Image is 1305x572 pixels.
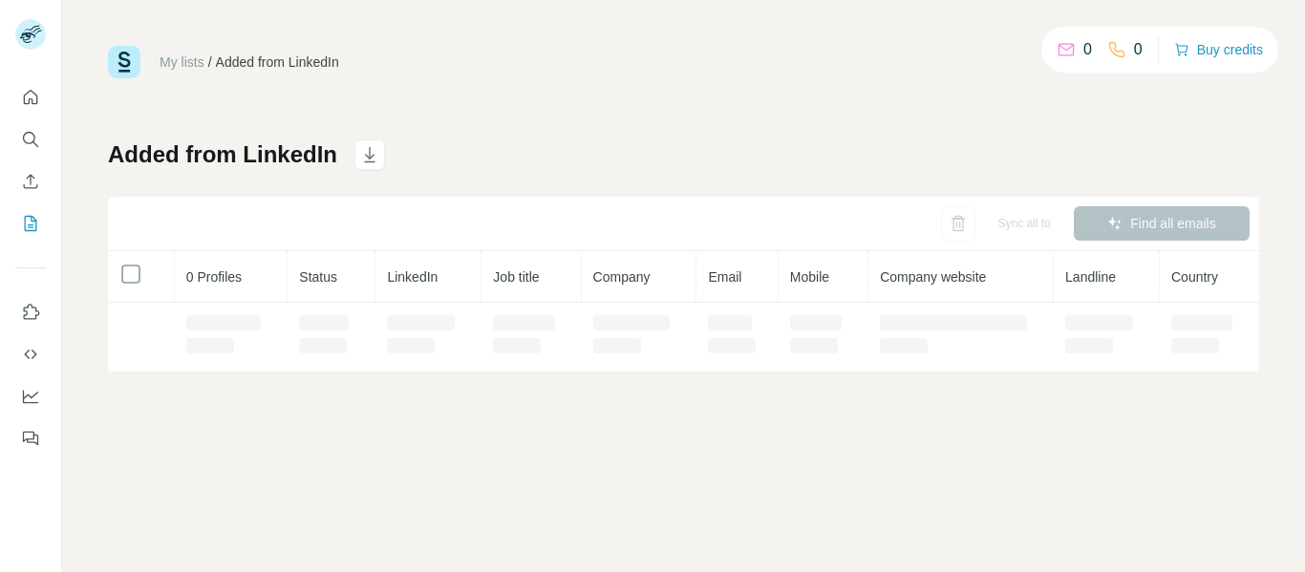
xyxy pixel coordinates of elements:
[15,421,46,455] button: Feedback
[387,269,438,285] span: LinkedIn
[15,80,46,115] button: Quick start
[1065,269,1116,285] span: Landline
[108,139,337,170] h1: Added from LinkedIn
[15,337,46,371] button: Use Surfe API
[1171,269,1218,285] span: Country
[15,206,46,241] button: My lists
[160,54,204,70] a: My lists
[15,379,46,413] button: Dashboard
[186,269,242,285] span: 0 Profiles
[208,53,212,72] li: /
[216,53,339,72] div: Added from LinkedIn
[15,295,46,329] button: Use Surfe on LinkedIn
[1134,38,1143,61] p: 0
[15,122,46,157] button: Search
[108,46,140,78] img: Surfe Logo
[1083,38,1092,61] p: 0
[15,164,46,199] button: Enrich CSV
[493,269,539,285] span: Job title
[299,269,337,285] span: Status
[708,269,741,285] span: Email
[593,269,651,285] span: Company
[1174,36,1263,63] button: Buy credits
[790,269,829,285] span: Mobile
[880,269,986,285] span: Company website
